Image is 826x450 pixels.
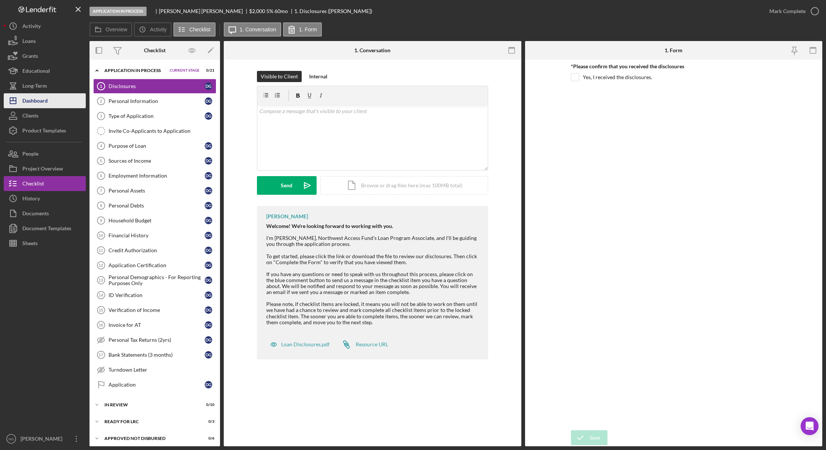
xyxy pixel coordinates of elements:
button: Educational [4,63,86,78]
div: Product Templates [22,123,66,140]
label: Overview [106,26,127,32]
div: Long-Term [22,78,47,95]
a: 5Sources of IncomeDg [93,153,216,168]
a: 8Personal DebtsDg [93,198,216,213]
div: Project Overview [22,161,63,178]
button: Send [257,176,317,195]
button: Checklist [4,176,86,191]
a: 12Application CertificationDg [93,258,216,273]
div: Employment Information [109,173,205,179]
div: D g [205,112,212,120]
div: Credit Authorization [109,247,205,253]
div: 1. Conversation [354,47,390,53]
div: Sources of Income [109,158,205,164]
div: People [22,146,38,163]
div: Educational [22,63,50,80]
div: Application In Process [104,68,166,73]
a: 17Bank Statements (3 months)Dg [93,347,216,362]
div: Approved Not Disbursed [104,436,196,441]
button: Visible to Client [257,71,302,82]
a: Dashboard [4,93,86,108]
div: Type of Application [109,113,205,119]
div: Disclosures [109,83,205,89]
a: Resource URL [337,337,388,352]
a: 2Personal InformationDg [93,94,216,109]
button: Mark Complete [762,4,822,19]
button: People [4,146,86,161]
a: Loans [4,34,86,49]
tspan: 13 [98,278,103,282]
div: 0 / 21 [201,68,214,73]
button: Overview [89,22,132,37]
div: 1. Form [665,47,682,53]
div: D g [205,351,212,359]
div: [PERSON_NAME] [19,431,67,448]
label: 1. Conversation [240,26,276,32]
div: Personal Assets [109,188,205,194]
span: Current Stage [170,68,200,73]
div: [PERSON_NAME] [266,213,308,219]
button: NG[PERSON_NAME] [4,431,86,446]
div: Loans [22,34,36,50]
a: Activity [4,19,86,34]
div: Invoice for AT [109,322,205,328]
div: Clients [22,108,38,125]
div: In Review [104,403,196,407]
div: Visible to Client [261,71,298,82]
tspan: 8 [100,203,102,208]
a: 1DisclosuresDg [93,79,216,94]
button: Save [571,430,607,445]
a: Invite Co-Applicants to Application [93,124,216,138]
tspan: 7 [100,188,102,193]
button: Document Templates [4,221,86,236]
div: D g [205,202,212,209]
div: D g [205,217,212,224]
div: D g [205,381,212,388]
div: D g [205,232,212,239]
div: D g [205,82,212,90]
button: Checklist [173,22,216,37]
div: D g [205,172,212,179]
div: Sheets [22,236,38,253]
button: Grants [4,49,86,63]
span: $2,000 [249,8,265,14]
text: NG [9,437,14,441]
tspan: 10 [98,233,103,238]
div: Activity [22,19,41,35]
div: Document Templates [22,221,71,238]
a: 13Personal Demographics - For Reporting Purposes OnlyDg [93,273,216,288]
tspan: 5 [100,159,102,163]
div: D g [205,142,212,150]
tspan: 4 [100,144,103,148]
button: Loan Disclosures.pdf [266,337,333,352]
div: Internal [309,71,327,82]
div: History [22,191,40,208]
tspan: 15 [98,308,103,312]
tspan: 2 [100,99,102,103]
div: Financial History [109,232,205,238]
div: Save [590,430,600,445]
label: Checklist [189,26,211,32]
div: D g [205,97,212,105]
button: Product Templates [4,123,86,138]
div: Personal Demographics - For Reporting Purposes Only [109,274,205,286]
div: Turndown Letter [109,367,216,373]
div: Application In Process [89,7,147,16]
a: 9Household BudgetDg [93,213,216,228]
a: Project Overview [4,161,86,176]
div: 60 mo [274,8,288,14]
a: Personal Tax Returns (2yrs)Dg [93,332,216,347]
div: Verification of Income [109,307,205,313]
button: Activity [134,22,171,37]
tspan: 17 [98,353,103,357]
button: Sheets [4,236,86,251]
tspan: 1 [100,84,102,88]
div: Grants [22,49,38,65]
tspan: 14 [98,293,103,297]
a: 16Invoice for ATDg [93,318,216,332]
